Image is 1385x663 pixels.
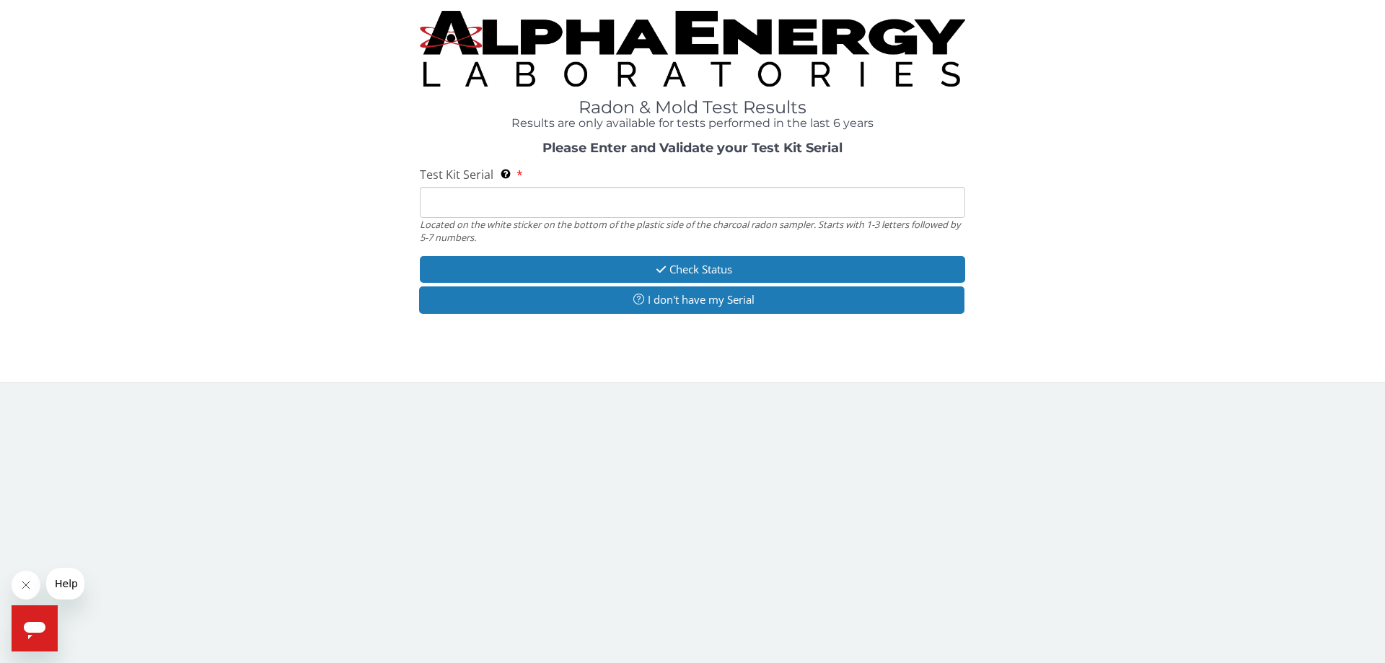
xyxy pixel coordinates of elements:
[420,11,965,87] img: TightCrop.jpg
[420,117,965,130] h4: Results are only available for tests performed in the last 6 years
[12,571,40,600] iframe: Close message
[542,140,843,156] strong: Please Enter and Validate your Test Kit Serial
[420,167,493,183] span: Test Kit Serial
[46,568,84,600] iframe: Message from company
[420,256,965,283] button: Check Status
[420,218,965,245] div: Located on the white sticker on the bottom of the plastic side of the charcoal radon sampler. Sta...
[12,605,58,651] iframe: Button to launch messaging window
[420,98,965,117] h1: Radon & Mold Test Results
[419,286,964,313] button: I don't have my Serial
